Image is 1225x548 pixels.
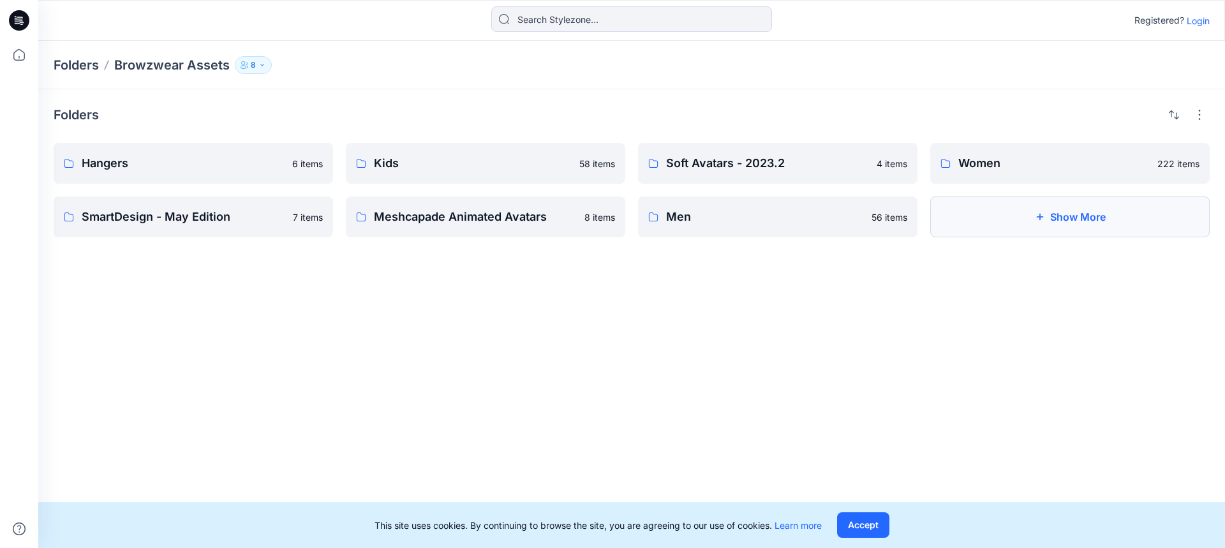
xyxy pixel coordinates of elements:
a: Kids58 items [346,143,625,184]
input: Search Stylezone… [491,6,772,32]
a: Learn more [775,520,822,531]
a: Soft Avatars - 2023.24 items [638,143,917,184]
p: SmartDesign - May Edition [82,208,285,226]
button: Accept [837,512,889,538]
p: Hangers [82,154,285,172]
a: Meshcapade Animated Avatars8 items [346,196,625,237]
p: Men [666,208,864,226]
p: Women [958,154,1150,172]
p: Meshcapade Animated Avatars [374,208,577,226]
a: Women222 items [930,143,1210,184]
p: This site uses cookies. By continuing to browse the site, you are agreeing to our use of cookies. [375,519,822,532]
button: 8 [235,56,272,74]
h4: Folders [54,107,99,122]
p: 4 items [877,157,907,170]
button: Show More [930,196,1210,237]
p: 222 items [1157,157,1199,170]
a: Folders [54,56,99,74]
a: Men56 items [638,196,917,237]
p: 56 items [872,211,907,224]
a: Hangers6 items [54,143,333,184]
p: Soft Avatars - 2023.2 [666,154,869,172]
p: 7 items [293,211,323,224]
p: Login [1187,14,1210,27]
p: 8 items [584,211,615,224]
p: 6 items [292,157,323,170]
a: SmartDesign - May Edition7 items [54,196,333,237]
p: Registered? [1134,13,1184,28]
p: Browzwear Assets [114,56,230,74]
p: 58 items [579,157,615,170]
p: Kids [374,154,572,172]
p: 8 [251,58,256,72]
